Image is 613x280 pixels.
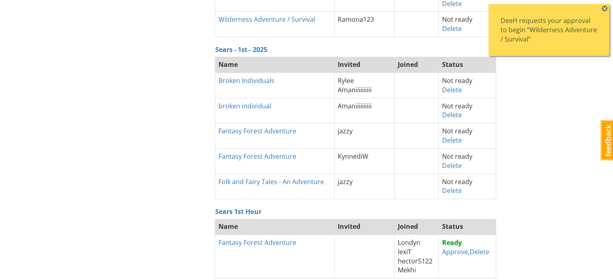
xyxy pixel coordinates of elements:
[501,16,597,44] div: DeeH requests your approval to begin “Wilderness Adventure / Survival”
[438,219,496,235] th: Status
[218,15,315,24] a: Wilderness Adventure / Survival
[395,56,438,73] th: Joined
[442,110,461,119] a: Delete
[398,238,420,247] span: Londyn
[442,186,461,195] a: Delete
[218,76,274,85] a: Broken Individuals
[215,45,267,54] a: Sears - 1st - 2025
[442,136,461,145] a: Delete
[442,76,472,85] span: Not ready
[218,177,324,186] a: Folk and Fairy Tales - An Adventure
[334,219,394,235] th: Invited
[438,56,496,73] th: Status
[442,152,472,161] span: Not ready
[398,257,432,265] span: hector5122
[395,219,438,235] th: Joined
[442,177,472,186] span: Not ready
[215,207,262,216] a: Sears 1st Hour
[442,238,461,247] strong: Ready
[215,219,335,235] th: Name
[218,102,271,110] a: broken individual
[215,56,335,73] th: Name
[218,152,296,161] a: Fantasy Forest Adventure
[442,24,461,33] a: Delete
[469,247,489,256] a: Delete
[398,265,416,274] span: Mekhi
[442,85,461,94] a: Delete
[442,161,461,170] a: Delete
[338,85,372,94] span: Amaniiiiiiiiii
[442,247,468,256] a: Approve
[218,127,296,135] a: Fantasy Forest Adventure
[442,238,489,256] span: ,
[338,127,353,135] span: jazzy
[338,15,374,24] span: Ramona123
[218,238,296,247] a: Fantasy Forest Adventure
[442,127,472,135] span: Not ready
[338,102,372,110] span: Amaniiiiiiiiii
[338,152,368,161] span: KynnediW
[334,56,394,73] th: Invited
[602,6,607,11] span: ×
[338,76,354,85] span: Rylee
[442,102,472,110] span: Not ready
[398,247,411,256] span: lexiT
[338,177,353,186] span: jazzy
[442,15,472,24] span: Not ready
